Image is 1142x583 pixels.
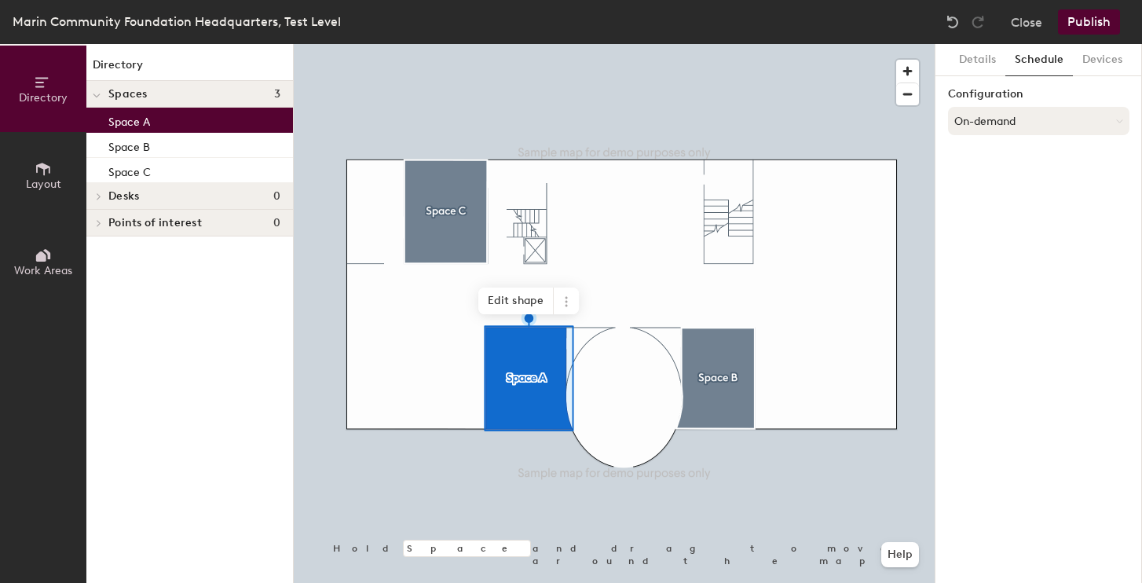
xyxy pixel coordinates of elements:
span: 3 [274,88,280,101]
span: Spaces [108,88,148,101]
img: Undo [945,14,961,30]
button: Devices [1073,44,1132,76]
span: Edit shape [478,288,554,314]
span: Work Areas [14,264,72,277]
p: Space C [108,161,151,179]
span: 0 [273,217,280,229]
button: Help [881,542,919,567]
span: 0 [273,190,280,203]
button: Details [950,44,1005,76]
button: On-demand [948,107,1129,135]
h1: Directory [86,57,293,81]
button: Close [1011,9,1042,35]
div: Marin Community Foundation Headquarters, Test Level [13,12,341,31]
span: Desks [108,190,139,203]
img: Redo [970,14,986,30]
button: Publish [1058,9,1120,35]
span: Points of interest [108,217,202,229]
span: Layout [26,178,61,191]
span: Directory [19,91,68,104]
p: Space A [108,111,150,129]
label: Configuration [948,88,1129,101]
button: Schedule [1005,44,1073,76]
p: Space B [108,136,150,154]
